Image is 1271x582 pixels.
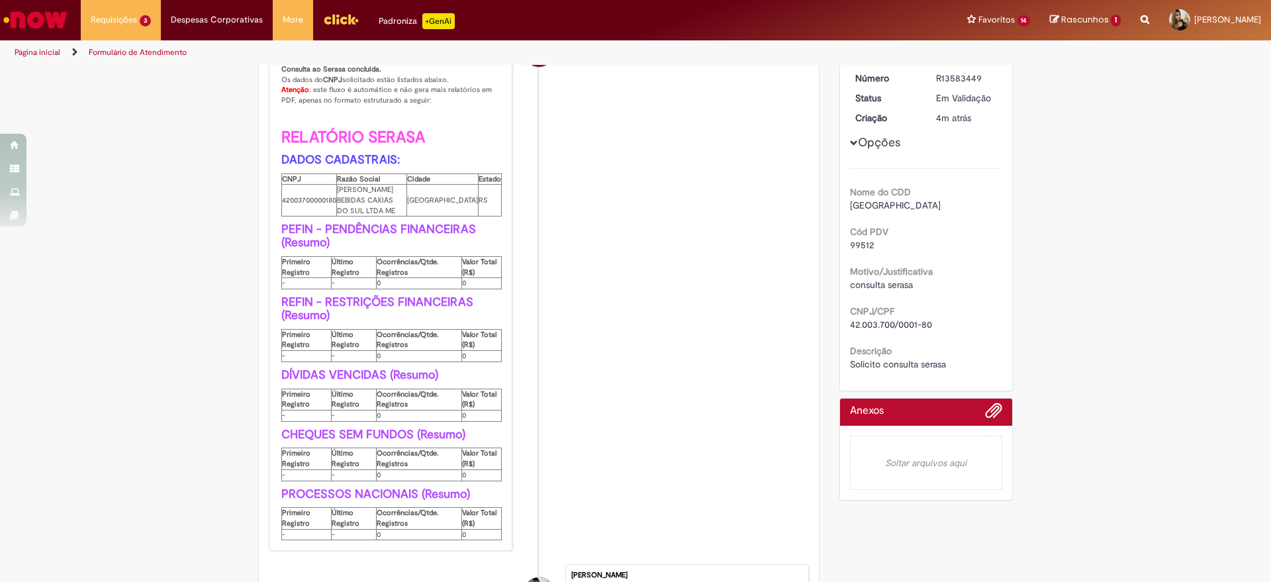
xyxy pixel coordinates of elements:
[850,266,933,277] b: Motivo/Justificativa
[379,13,455,29] div: Padroniza
[282,351,332,362] td: -
[462,508,502,529] th: Valor Total (R$)
[281,85,309,95] font: Atenção
[282,278,332,289] td: -
[376,256,461,277] th: Ocorrências/Qtde. Registros
[282,410,332,421] td: -
[462,329,502,350] th: Valor Total (R$)
[10,40,837,65] ul: Trilhas de página
[376,448,461,469] th: Ocorrências/Qtde. Registros
[140,15,151,26] span: 3
[376,278,461,289] td: 0
[936,112,971,124] time: 30/09/2025 17:59:21
[281,367,438,383] b: DÍVIDAS VENCIDAS (Resumo)
[850,279,913,291] span: consulta serasa
[462,410,502,421] td: 0
[282,329,332,350] th: Primeiro Registro
[331,448,376,469] th: Último Registro
[1017,15,1031,26] span: 14
[936,112,971,124] span: 4m atrás
[281,152,400,168] b: DADOS CADASTRAIS:
[462,278,502,289] td: 0
[1194,14,1261,25] span: [PERSON_NAME]
[282,469,332,481] td: -
[331,469,376,481] td: -
[376,508,461,529] th: Ocorrências/Qtde. Registros
[462,529,502,540] td: 0
[376,529,461,540] td: 0
[850,226,888,238] b: Cód PDV
[845,111,927,124] dt: Criação
[1111,15,1121,26] span: 1
[337,185,407,217] td: [PERSON_NAME] BEBIDAS CAXIAS DO SUL LTDA ME
[331,529,376,540] td: -
[978,13,1015,26] span: Favoritos
[936,111,998,124] div: 30/09/2025 17:59:21
[850,345,892,357] b: Descrição
[376,389,461,410] th: Ocorrências/Qtde. Registros
[850,318,932,330] span: 42.003.700/0001-80
[323,75,342,85] b: CNPJ
[462,256,502,277] th: Valor Total (R$)
[850,239,874,251] span: 99512
[406,173,478,185] th: Cidade
[985,402,1002,426] button: Adicionar anexos
[89,47,187,58] a: Formulário de Atendimento
[462,389,502,410] th: Valor Total (R$)
[331,508,376,529] th: Último Registro
[282,508,332,529] th: Primeiro Registro
[281,295,477,323] b: REFIN - RESTRIÇÕES FINANCEIRAS (Resumo)
[850,199,941,211] span: [GEOGRAPHIC_DATA]
[281,487,470,502] b: PROCESSOS NACIONAIS (Resumo)
[282,256,332,277] th: Primeiro Registro
[376,410,461,421] td: 0
[323,9,359,29] img: click_logo_yellow_360x200.png
[281,127,425,148] b: RELATÓRIO SERASA
[462,448,502,469] th: Valor Total (R$)
[850,436,1003,490] em: Soltar arquivos aqui
[376,329,461,350] th: Ocorrências/Qtde. Registros
[331,410,376,421] td: -
[850,358,946,370] span: Solicito consulta serasa
[91,13,137,26] span: Requisições
[281,64,381,74] b: Consulta ao Serasa concluída.
[1061,13,1109,26] span: Rascunhos
[850,305,894,317] b: CNPJ/CPF
[282,389,332,410] th: Primeiro Registro
[376,469,461,481] td: 0
[282,448,332,469] th: Primeiro Registro
[281,427,465,442] b: CHEQUES SEM FUNDOS (Resumo)
[283,13,303,26] span: More
[478,173,501,185] th: Estado
[337,173,407,185] th: Razão Social
[282,529,332,540] td: -
[936,72,998,85] div: R13583449
[282,185,337,217] td: 42003700000180
[1,7,70,33] img: ServiceNow
[1050,14,1121,26] a: Rascunhos
[478,185,501,217] td: RS
[331,329,376,350] th: Último Registro
[281,222,479,250] b: PEFIN - PENDÊNCIAS FINANCEIRAS (Resumo)
[331,351,376,362] td: -
[406,185,478,217] td: [GEOGRAPHIC_DATA]
[845,91,927,105] dt: Status
[376,351,461,362] td: 0
[281,64,502,541] p: Os dados do solicitado estão listados abaixo. : este fluxo é automático e não gera mais relatório...
[282,173,337,185] th: CNPJ
[936,91,998,105] div: Em Validação
[171,13,263,26] span: Despesas Corporativas
[571,571,802,579] div: [PERSON_NAME]
[15,47,60,58] a: Página inicial
[845,72,927,85] dt: Número
[331,278,376,289] td: -
[331,256,376,277] th: Último Registro
[850,405,884,417] h2: Anexos
[850,186,911,198] b: Nome do CDD
[462,351,502,362] td: 0
[422,13,455,29] p: +GenAi
[331,389,376,410] th: Último Registro
[462,469,502,481] td: 0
